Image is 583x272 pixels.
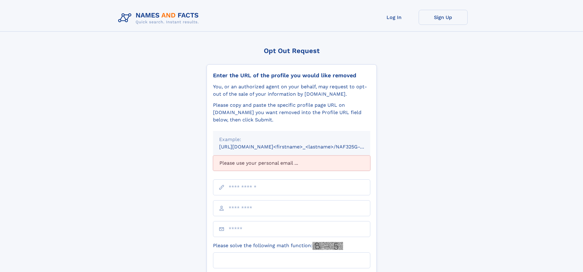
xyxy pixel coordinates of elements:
label: Please solve the following math function: [213,242,343,250]
div: Please use your personal email ... [213,155,370,171]
small: [URL][DOMAIN_NAME]<firstname>_<lastname>/NAF325G-xxxxxxxx [219,144,382,150]
div: Enter the URL of the profile you would like removed [213,72,370,79]
div: Example: [219,136,364,143]
img: Logo Names and Facts [116,10,204,26]
a: Log In [370,10,419,25]
div: You, or an authorized agent on your behalf, may request to opt-out of the sale of your informatio... [213,83,370,98]
div: Please copy and paste the specific profile page URL on [DOMAIN_NAME] you want removed into the Pr... [213,102,370,124]
div: Opt Out Request [207,47,377,55]
a: Sign Up [419,10,468,25]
